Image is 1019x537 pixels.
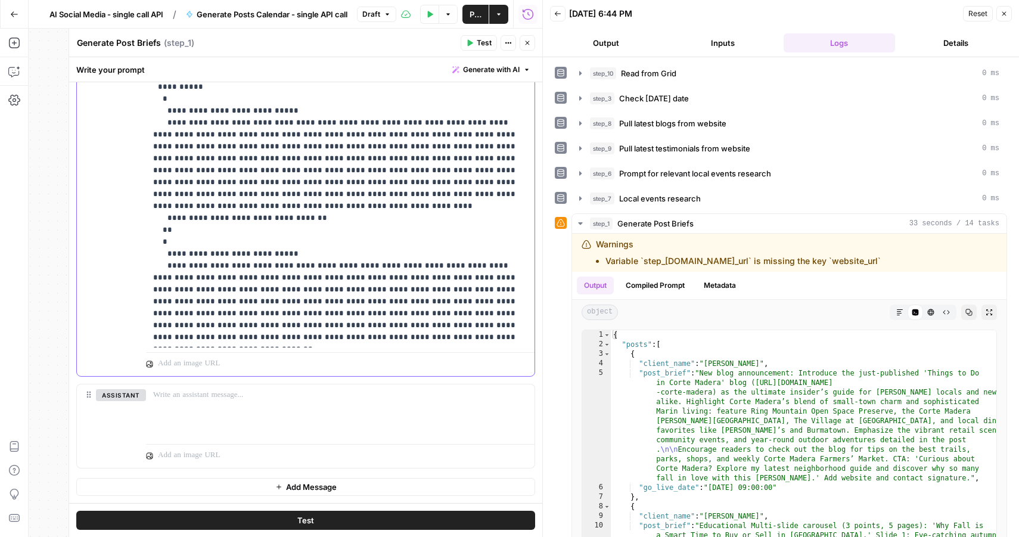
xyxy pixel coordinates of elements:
[982,193,999,204] span: 0 ms
[164,37,194,49] span: ( step_1 )
[982,118,999,129] span: 0 ms
[963,6,993,21] button: Reset
[76,478,535,496] button: Add Message
[297,514,314,526] span: Test
[909,218,999,229] span: 33 seconds / 14 tasks
[619,117,726,129] span: Pull latest blogs from website
[582,305,618,320] span: object
[982,68,999,79] span: 0 ms
[582,340,611,349] div: 2
[572,89,1006,108] button: 0 ms
[470,8,481,20] span: Publish
[582,502,611,511] div: 8
[69,57,542,82] div: Write your prompt
[590,92,614,104] span: step_3
[968,8,987,19] span: Reset
[572,64,1006,83] button: 0 ms
[582,368,611,483] div: 5
[572,189,1006,208] button: 0 ms
[582,330,611,340] div: 1
[572,214,1006,233] button: 33 seconds / 14 tasks
[590,117,614,129] span: step_8
[617,218,694,229] span: Generate Post Briefs
[604,340,610,349] span: Toggle code folding, rows 2 through 53
[462,5,489,24] button: Publish
[982,143,999,154] span: 0 ms
[590,218,613,229] span: step_1
[572,114,1006,133] button: 0 ms
[286,481,337,493] span: Add Message
[577,277,614,294] button: Output
[49,8,163,20] span: AI Social Media - single call API
[596,238,881,267] div: Warnings
[590,142,614,154] span: step_9
[77,384,136,468] div: assistant
[590,167,614,179] span: step_6
[173,7,176,21] span: /
[77,37,161,49] textarea: Generate Post Briefs
[619,92,689,104] span: Check [DATE] date
[582,359,611,368] div: 4
[784,33,896,52] button: Logs
[179,5,355,24] button: Generate Posts Calendar - single API call
[582,349,611,359] div: 3
[76,511,535,530] button: Test
[42,5,170,24] button: AI Social Media - single call API
[357,7,396,22] button: Draft
[697,277,743,294] button: Metadata
[982,93,999,104] span: 0 ms
[982,168,999,179] span: 0 ms
[582,492,611,502] div: 7
[604,349,610,359] span: Toggle code folding, rows 3 through 7
[590,193,614,204] span: step_7
[605,255,881,267] li: Variable `step_[DOMAIN_NAME]_url` is missing the key `website_url`
[900,33,1012,52] button: Details
[619,142,750,154] span: Pull latest testimonials from website
[197,8,347,20] span: Generate Posts Calendar - single API call
[582,483,611,492] div: 6
[582,511,611,521] div: 9
[572,164,1006,183] button: 0 ms
[621,67,676,79] span: Read from Grid
[667,33,779,52] button: Inputs
[619,193,701,204] span: Local events research
[463,64,520,75] span: Generate with AI
[448,62,535,77] button: Generate with AI
[619,167,771,179] span: Prompt for relevant local events research
[604,330,610,340] span: Toggle code folding, rows 1 through 54
[619,277,692,294] button: Compiled Prompt
[362,9,380,20] span: Draft
[96,389,146,401] button: assistant
[550,33,662,52] button: Output
[604,502,610,511] span: Toggle code folding, rows 8 through 12
[572,139,1006,158] button: 0 ms
[590,67,616,79] span: step_10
